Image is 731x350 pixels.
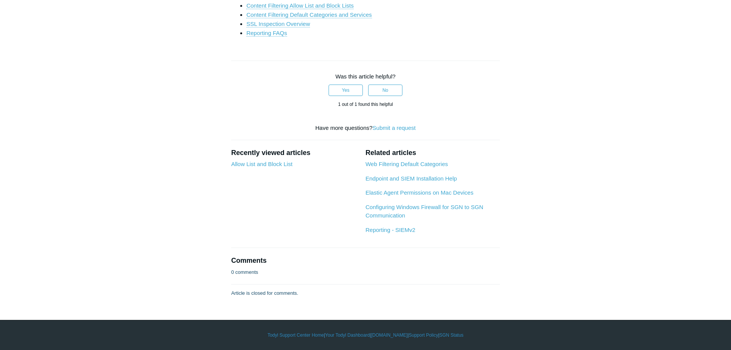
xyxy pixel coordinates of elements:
h2: Comments [231,256,500,266]
a: Allow List and Block List [231,161,292,167]
a: Endpoint and SIEM Installation Help [365,175,457,182]
div: | | | | [145,332,586,339]
button: This article was helpful [329,85,363,96]
a: Submit a request [372,125,415,131]
a: Web Filtering Default Categories [365,161,448,167]
a: Content Filtering Allow List and Block Lists [246,2,354,9]
button: This article was not helpful [368,85,402,96]
a: Your Todyl Dashboard [325,332,370,339]
a: Content Filtering Default Categories and Services [246,11,372,18]
h2: Recently viewed articles [231,148,358,158]
a: Reporting FAQs [246,30,287,37]
a: SGN Status [439,332,463,339]
span: 1 out of 1 found this helpful [338,102,393,107]
p: 0 comments [231,268,258,276]
p: Article is closed for comments. [231,289,298,297]
a: [DOMAIN_NAME] [371,332,407,339]
a: Reporting - SIEMv2 [365,227,415,233]
span: Was this article helpful? [335,73,396,80]
a: SSL Inspection Overview [246,21,310,27]
a: Elastic Agent Permissions on Mac Devices [365,189,473,196]
a: Configuring Windows Firewall for SGN to SGN Communication [365,204,483,219]
a: Todyl Support Center Home [268,332,324,339]
h2: Related articles [365,148,500,158]
div: Have more questions? [231,124,500,133]
a: Support Policy [409,332,438,339]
